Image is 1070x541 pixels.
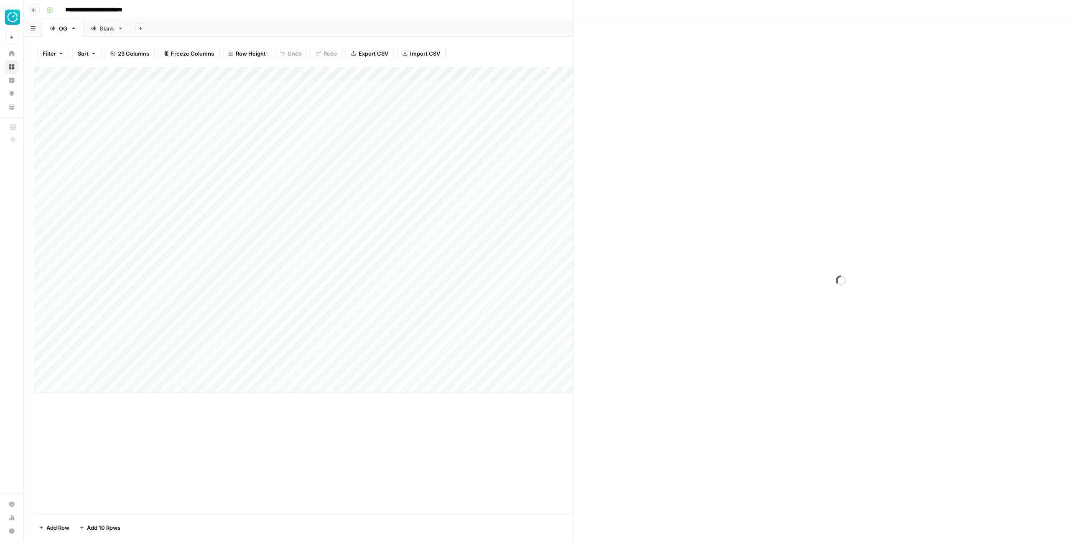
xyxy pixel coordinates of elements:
span: Import CSV [410,49,440,58]
button: Redo [311,47,342,60]
span: Export CSV [359,49,388,58]
div: Blank [100,24,114,33]
a: Usage [5,511,18,524]
button: Freeze Columns [158,47,219,60]
span: Filter [43,49,56,58]
a: Blank [84,20,130,37]
a: Home [5,47,18,60]
span: Add Row [46,523,69,532]
button: Undo [275,47,307,60]
button: Help + Support [5,524,18,538]
button: Import CSV [397,47,446,60]
button: Workspace: TimeChimp [5,7,18,28]
button: Add Row [34,521,74,534]
button: Export CSV [346,47,394,60]
a: Settings [5,498,18,511]
button: 23 Columns [105,47,155,60]
span: Redo [324,49,337,58]
a: Insights [5,74,18,87]
span: Freeze Columns [171,49,214,58]
span: 23 Columns [118,49,149,58]
span: Row Height [236,49,266,58]
a: Opportunities [5,87,18,100]
a: OG [43,20,84,37]
button: Add 10 Rows [74,521,125,534]
span: Undo [288,49,302,58]
button: Row Height [223,47,271,60]
div: OG [59,24,67,33]
a: Browse [5,60,18,74]
span: Add 10 Rows [87,523,120,532]
button: Filter [37,47,69,60]
button: Sort [72,47,102,60]
span: Sort [78,49,89,58]
img: TimeChimp Logo [5,10,20,25]
a: Your Data [5,100,18,114]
